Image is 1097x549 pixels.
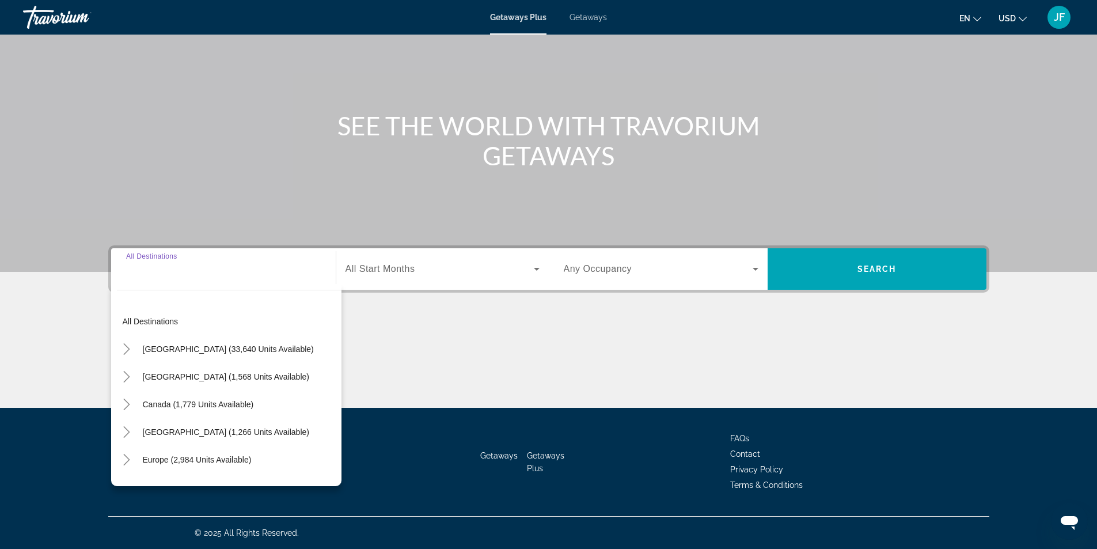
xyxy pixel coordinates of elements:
[23,2,138,32] a: Travorium
[730,480,803,490] a: Terms & Conditions
[143,400,254,409] span: Canada (1,779 units available)
[137,449,257,470] button: Europe (2,984 units available)
[137,394,260,415] button: Canada (1,779 units available)
[117,450,137,470] button: Toggle Europe (2,984 units available)
[123,317,179,326] span: All destinations
[117,395,137,415] button: Toggle Canada (1,779 units available)
[1044,5,1074,29] button: User Menu
[1054,12,1065,23] span: JF
[730,465,783,474] a: Privacy Policy
[137,477,309,498] button: [GEOGRAPHIC_DATA] (217 units available)
[117,422,137,442] button: Toggle Caribbean & Atlantic Islands (1,266 units available)
[768,248,986,290] button: Search
[126,252,177,260] span: All Destinations
[999,10,1027,26] button: Change currency
[117,339,137,359] button: Toggle United States (33,640 units available)
[527,451,564,473] a: Getaways Plus
[117,367,137,387] button: Toggle Mexico (1,568 units available)
[1051,503,1088,540] iframe: Botón para iniciar la ventana de mensajería
[999,14,1016,23] span: USD
[490,13,546,22] a: Getaways Plus
[480,451,518,460] a: Getaways
[564,264,632,274] span: Any Occupancy
[117,311,341,332] button: All destinations
[137,339,320,359] button: [GEOGRAPHIC_DATA] (33,640 units available)
[143,427,309,437] span: [GEOGRAPHIC_DATA] (1,266 units available)
[143,455,252,464] span: Europe (2,984 units available)
[570,13,607,22] a: Getaways
[333,111,765,171] h1: SEE THE WORLD WITH TRAVORIUM GETAWAYS
[195,528,299,537] span: © 2025 All Rights Reserved.
[137,422,315,442] button: [GEOGRAPHIC_DATA] (1,266 units available)
[117,478,137,498] button: Toggle Australia (217 units available)
[143,344,314,354] span: [GEOGRAPHIC_DATA] (33,640 units available)
[137,366,315,387] button: [GEOGRAPHIC_DATA] (1,568 units available)
[730,449,760,459] a: Contact
[857,264,897,274] span: Search
[730,434,749,443] a: FAQs
[111,248,986,290] div: Search widget
[959,14,970,23] span: en
[143,372,309,381] span: [GEOGRAPHIC_DATA] (1,568 units available)
[959,10,981,26] button: Change language
[346,264,415,274] span: All Start Months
